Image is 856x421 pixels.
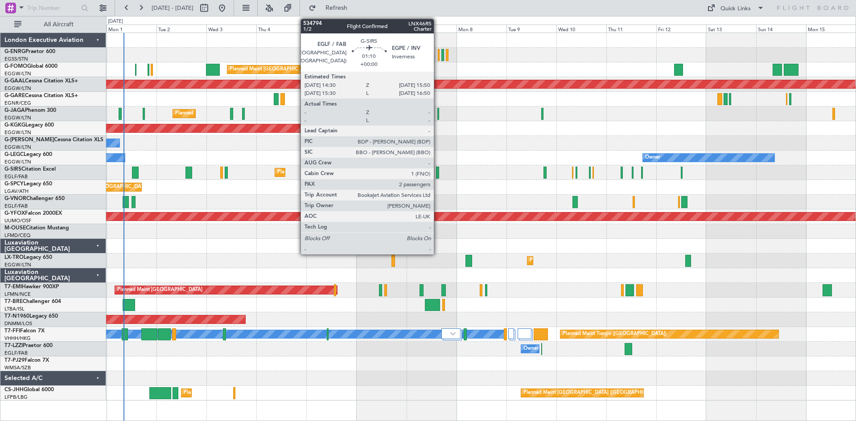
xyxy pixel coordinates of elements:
[4,152,24,157] span: G-LEGC
[4,123,54,128] a: G-KGKGLegacy 600
[4,64,27,69] span: G-FOMO
[4,328,45,334] a: T7-FFIFalcon 7X
[523,386,664,400] div: Planned Maint [GEOGRAPHIC_DATA] ([GEOGRAPHIC_DATA])
[4,232,30,239] a: LFMD/CEQ
[23,21,94,28] span: All Aircraft
[4,299,23,304] span: T7-BRE
[4,284,22,290] span: T7-EMI
[4,306,25,312] a: LTBA/ISL
[4,78,78,84] a: G-GAALCessna Citation XLS+
[4,358,25,363] span: T7-PJ29
[4,181,52,187] a: G-SPCYLegacy 650
[4,100,31,106] a: EGNR/CEG
[706,25,756,33] div: Sat 13
[806,25,856,33] div: Mon 15
[4,181,24,187] span: G-SPCY
[4,387,24,392] span: CS-JHH
[184,386,324,400] div: Planned Maint [GEOGRAPHIC_DATA] ([GEOGRAPHIC_DATA])
[523,342,539,356] div: Owner
[4,93,25,98] span: G-GARE
[4,343,23,348] span: T7-LZZI
[4,225,26,231] span: M-OUSE
[4,314,29,319] span: T7-N1960
[206,25,256,33] div: Wed 3
[4,320,32,327] a: DNMM/LOS
[277,166,418,179] div: Planned Maint [GEOGRAPHIC_DATA] ([GEOGRAPHIC_DATA])
[4,137,54,143] span: G-[PERSON_NAME]
[4,255,24,260] span: LX-TRO
[4,129,31,136] a: EGGW/LTN
[645,151,660,164] div: Owner
[10,17,97,32] button: All Aircraft
[4,255,52,260] a: LX-TROLegacy 650
[506,25,556,33] div: Tue 9
[656,25,706,33] div: Fri 12
[563,327,667,341] div: Planned Maint Tianjin ([GEOGRAPHIC_DATA])
[175,107,316,120] div: Planned Maint [GEOGRAPHIC_DATA] ([GEOGRAPHIC_DATA])
[4,358,49,363] a: T7-PJ29Falcon 7X
[152,4,193,12] span: [DATE] - [DATE]
[4,203,28,209] a: EGLF/FAB
[4,188,29,195] a: LGAV/ATH
[75,180,201,194] div: Cleaning [GEOGRAPHIC_DATA] ([PERSON_NAME] Intl)
[4,343,53,348] a: T7-LZZIPraetor 600
[107,25,156,33] div: Mon 1
[4,314,58,319] a: T7-N1960Legacy 650
[156,25,206,33] div: Tue 2
[4,70,31,77] a: EGGW/LTN
[305,1,358,15] button: Refresh
[357,25,407,33] div: Sat 6
[4,284,59,290] a: T7-EMIHawker 900XP
[4,144,31,151] a: EGGW/LTN
[4,64,58,69] a: G-FOMOGlobal 6000
[4,152,52,157] a: G-LEGCLegacy 600
[117,283,202,297] div: Planned Maint [GEOGRAPHIC_DATA]
[4,262,31,268] a: EGGW/LTN
[4,328,20,334] span: T7-FFI
[4,299,61,304] a: T7-BREChallenger 604
[4,167,56,172] a: G-SIRSCitation Excel
[606,25,656,33] div: Thu 11
[4,49,25,54] span: G-ENRG
[27,1,78,15] input: Trip Number
[407,25,457,33] div: Sun 7
[4,167,21,172] span: G-SIRS
[256,25,306,33] div: Thu 4
[4,217,31,224] a: UUMO/OSF
[4,108,25,113] span: G-JAGA
[4,225,69,231] a: M-OUSECitation Mustang
[703,1,769,15] button: Quick Links
[4,173,28,180] a: EGLF/FAB
[4,93,78,98] a: G-GARECessna Citation XLS+
[4,159,31,165] a: EGGW/LTN
[4,78,25,84] span: G-GAAL
[450,332,456,335] img: arrow-gray.svg
[720,4,751,13] div: Quick Links
[108,18,123,25] div: [DATE]
[4,196,26,201] span: G-VNOR
[4,137,103,143] a: G-[PERSON_NAME]Cessna Citation XLS
[4,56,28,62] a: EGSS/STN
[4,108,56,113] a: G-JAGAPhenom 300
[4,49,55,54] a: G-ENRGPraetor 600
[4,387,54,392] a: CS-JHHGlobal 6000
[4,291,31,298] a: LFMN/NCE
[4,364,31,371] a: WMSA/SZB
[306,25,356,33] div: Fri 5
[756,25,806,33] div: Sun 14
[4,394,28,401] a: LFPB/LBG
[4,114,31,121] a: EGGW/LTN
[556,25,606,33] div: Wed 10
[4,211,25,216] span: G-YFOX
[4,196,65,201] a: G-VNORChallenger 650
[457,25,506,33] div: Mon 8
[318,5,355,11] span: Refresh
[230,63,370,76] div: Planned Maint [GEOGRAPHIC_DATA] ([GEOGRAPHIC_DATA])
[4,211,62,216] a: G-YFOXFalcon 2000EX
[4,85,31,92] a: EGGW/LTN
[530,254,588,267] div: Planned Maint Dusseldorf
[4,123,25,128] span: G-KGKG
[4,350,28,356] a: EGLF/FAB
[4,335,31,342] a: VHHH/HKG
